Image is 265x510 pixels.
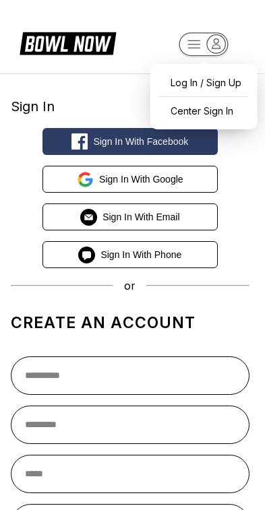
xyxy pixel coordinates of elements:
[42,241,218,268] button: Sign in with Phone
[157,71,251,94] a: Log In / Sign Up
[102,212,179,222] span: Sign in with Email
[100,249,181,260] span: Sign in with Phone
[11,98,249,115] div: Sign In
[42,166,218,193] button: Sign in with Google
[93,136,188,147] span: Sign in with Facebook
[11,279,249,292] div: or
[11,313,249,332] h1: Create an account
[157,99,251,123] a: Center Sign In
[99,174,183,185] span: Sign in with Google
[42,203,218,230] button: Sign in with Email
[42,128,218,155] button: Sign in with Facebook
